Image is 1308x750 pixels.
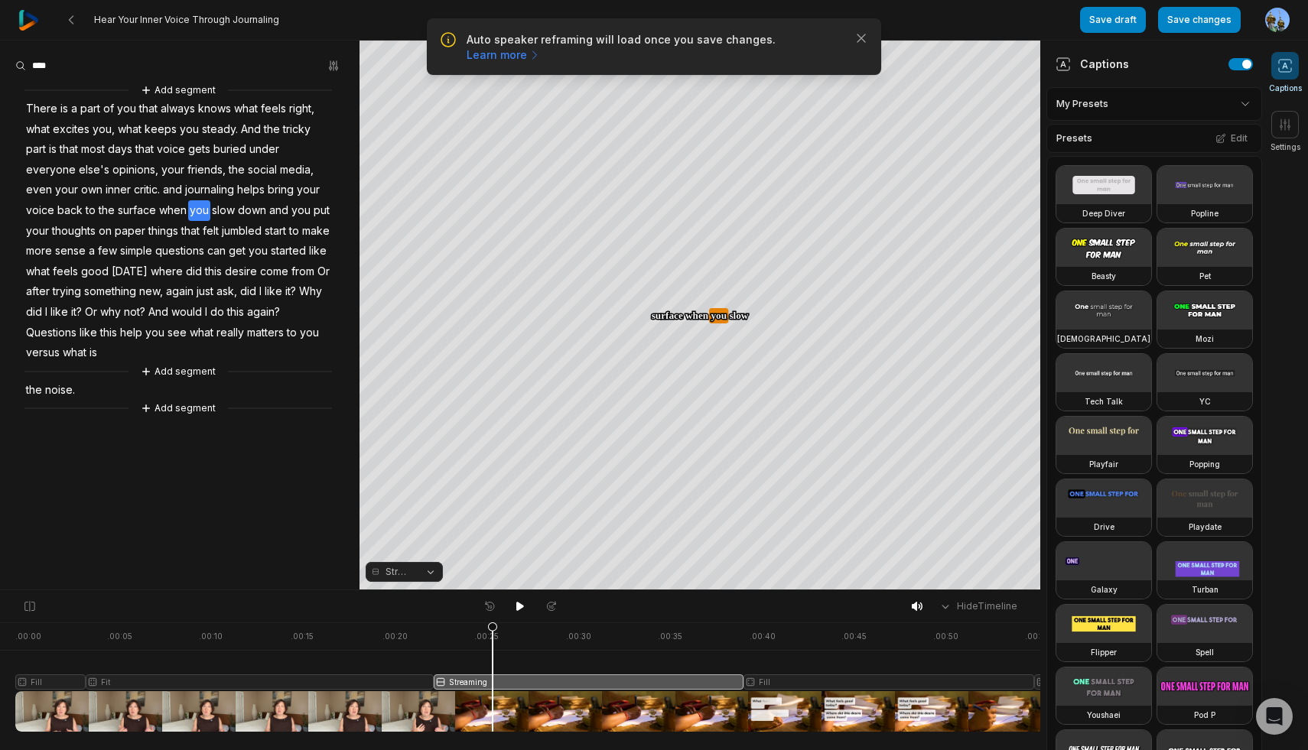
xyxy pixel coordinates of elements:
span: Captions [1269,83,1302,94]
span: what [116,119,143,140]
h3: Pet [1199,270,1211,282]
span: ask, [215,281,239,302]
span: I [258,281,263,302]
span: it? [70,302,83,323]
span: you [247,241,269,261]
span: start [263,221,288,242]
span: your [160,160,186,180]
span: excites [51,119,91,140]
span: what [24,119,51,140]
span: Settings [1271,141,1300,153]
button: HideTimeline [934,595,1022,618]
span: media, [278,160,315,180]
span: to [285,323,298,343]
div: Open Intercom Messenger [1256,698,1293,735]
span: always [159,99,197,119]
h3: Tech Talk [1085,395,1123,407]
h3: Mozi [1196,333,1214,345]
span: desire [223,261,259,282]
h3: [DEMOGRAPHIC_DATA] [1057,333,1150,345]
span: your [24,221,50,242]
span: is [59,99,70,119]
span: something [83,281,138,302]
span: And [239,119,262,140]
span: started [269,241,307,261]
span: more [24,241,54,261]
span: buried [212,139,248,160]
span: like [49,302,70,323]
button: Add segment [138,82,219,99]
span: the [227,160,246,180]
span: Questions [24,323,78,343]
span: Or [316,261,331,282]
span: even [24,180,54,200]
span: thoughts [50,221,97,242]
button: Add segment [138,400,219,417]
span: what [188,323,215,343]
span: come [259,261,290,282]
span: versus [24,343,61,363]
span: Hear Your Inner Voice Through Journaling [94,14,279,26]
span: what [233,99,259,119]
h3: Beasty [1092,270,1116,282]
span: again [164,281,195,302]
span: can [206,241,227,261]
span: the [97,200,116,221]
span: Streaming [386,565,412,579]
span: noise. [44,380,76,401]
span: this [203,261,223,282]
span: like [78,323,99,343]
span: I [203,302,209,323]
span: that [138,99,159,119]
div: Presets [1046,124,1262,153]
img: reap [18,10,39,31]
button: Streaming [366,562,443,582]
span: you [188,200,210,221]
span: after [24,281,51,302]
span: right, [288,99,316,119]
span: that [134,139,155,160]
span: the [24,380,44,401]
span: this [99,323,119,343]
span: back [56,200,84,221]
span: everyone [24,160,77,180]
span: good [80,261,110,282]
span: felt [201,221,220,242]
span: journaling [184,180,236,200]
span: trying [51,281,83,302]
span: knows [197,99,233,119]
span: make [301,221,331,242]
span: that [58,139,80,160]
span: friends, [186,160,227,180]
span: paper [113,221,147,242]
span: days [106,139,134,160]
span: I [44,302,49,323]
span: on [97,221,113,242]
button: Save draft [1080,7,1146,33]
span: get [227,241,247,261]
span: did [184,261,203,282]
span: slow [210,200,236,221]
span: your [295,180,321,200]
span: voice [24,200,56,221]
span: most [80,139,106,160]
span: what [61,343,88,363]
button: Save changes [1158,7,1241,33]
span: matters [246,323,285,343]
button: Settings [1271,111,1300,153]
span: tricky [281,119,312,140]
span: social [246,160,278,180]
span: you [144,323,166,343]
span: when [158,200,188,221]
p: Auto speaker reframing will load once you save changes. [467,32,841,63]
button: Add segment [138,363,219,380]
span: where [149,261,184,282]
div: Captions [1056,56,1129,72]
span: helps [236,180,266,200]
span: again? [246,302,281,323]
span: down [236,200,268,221]
span: of [102,99,116,119]
span: There [24,99,59,119]
span: you, [91,119,116,140]
span: a [70,99,79,119]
